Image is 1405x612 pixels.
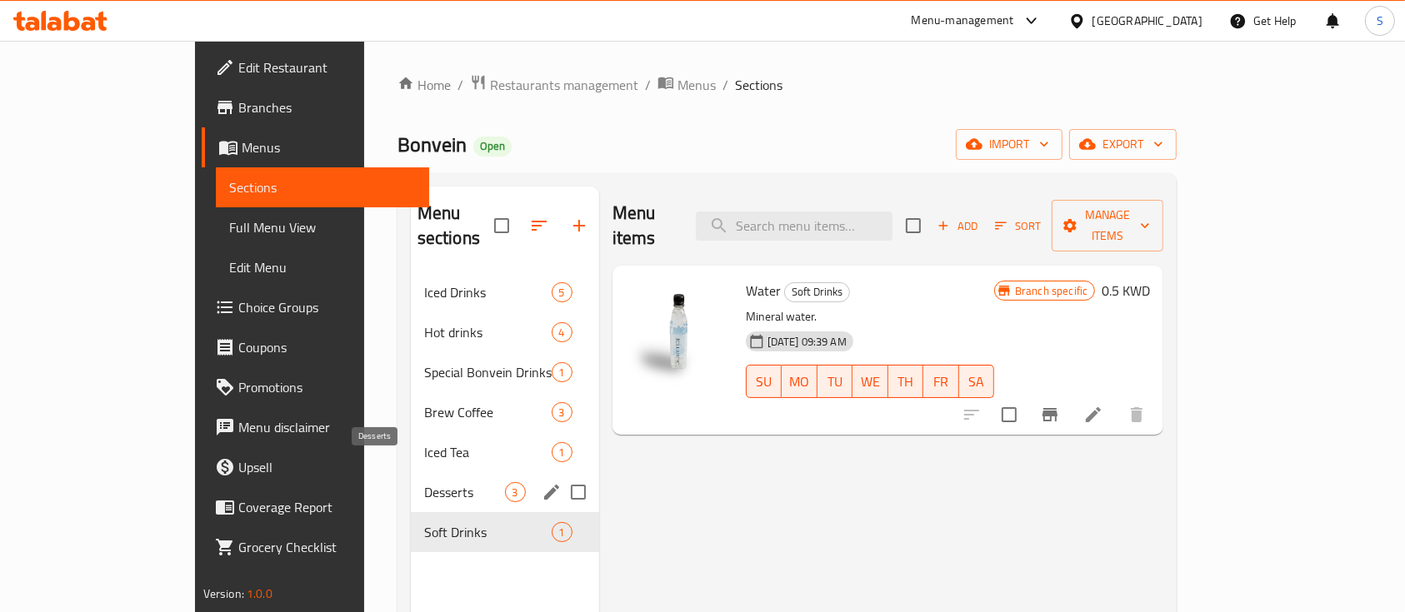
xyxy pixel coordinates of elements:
[969,134,1049,155] span: import
[852,365,888,398] button: WE
[1377,12,1383,30] span: S
[895,370,917,394] span: TH
[552,525,572,540] span: 1
[552,362,572,382] div: items
[1008,283,1094,299] span: Branch specific
[424,522,552,542] span: Soft Drinks
[552,405,572,420] span: 3
[202,87,430,127] a: Branches
[1083,405,1103,425] a: Edit menu item
[1065,205,1150,246] span: Manage items
[788,370,811,394] span: MO
[552,522,572,542] div: items
[645,75,651,95] li: /
[761,334,853,350] span: [DATE] 09:39 AM
[785,282,849,301] span: Soft Drinks
[1102,279,1150,302] h6: 0.5 KWD
[552,402,572,422] div: items
[411,512,599,552] div: Soft Drinks1
[519,206,559,246] span: Sort sections
[216,167,430,207] a: Sections
[552,365,572,381] span: 1
[411,432,599,472] div: Iced Tea1
[984,213,1052,239] span: Sort items
[202,447,430,487] a: Upsell
[552,322,572,342] div: items
[784,282,850,302] div: Soft Drinks
[238,417,417,437] span: Menu disclaimer
[992,397,1027,432] span: Select to update
[457,75,463,95] li: /
[202,527,430,567] a: Grocery Checklist
[424,442,552,462] span: Iced Tea
[229,217,417,237] span: Full Menu View
[896,208,931,243] span: Select section
[1092,12,1202,30] div: [GEOGRAPHIC_DATA]
[824,370,847,394] span: TU
[722,75,728,95] li: /
[411,472,599,512] div: Desserts3edit
[966,370,988,394] span: SA
[242,137,417,157] span: Menus
[470,74,638,96] a: Restaurants management
[202,367,430,407] a: Promotions
[746,365,782,398] button: SU
[1030,395,1070,435] button: Branch-specific-item
[991,213,1045,239] button: Sort
[817,365,853,398] button: TU
[1117,395,1157,435] button: delete
[959,365,995,398] button: SA
[202,487,430,527] a: Coverage Report
[229,257,417,277] span: Edit Menu
[612,201,677,251] h2: Menu items
[1069,129,1177,160] button: export
[1052,200,1163,251] button: Manage items
[229,177,417,197] span: Sections
[473,137,512,157] div: Open
[935,216,980,236] span: Add
[238,377,417,397] span: Promotions
[559,206,599,246] button: Add section
[238,537,417,557] span: Grocery Checklist
[930,370,952,394] span: FR
[411,392,599,432] div: Brew Coffee3
[238,297,417,317] span: Choice Groups
[216,207,430,247] a: Full Menu View
[859,370,882,394] span: WE
[753,370,775,394] span: SU
[657,74,716,96] a: Menus
[506,485,525,500] span: 3
[888,365,924,398] button: TH
[424,402,552,422] span: Brew Coffee
[552,285,572,301] span: 5
[411,272,599,312] div: Iced Drinks5
[552,282,572,302] div: items
[473,139,512,153] span: Open
[735,75,782,95] span: Sections
[552,445,572,460] span: 1
[238,497,417,517] span: Coverage Report
[417,201,494,251] h2: Menu sections
[238,57,417,77] span: Edit Restaurant
[424,322,552,342] span: Hot drinks
[931,213,984,239] button: Add
[956,129,1062,160] button: import
[424,282,552,302] span: Iced Drinks
[424,362,552,382] div: Special Bonvein Drinks
[626,279,732,386] img: Water
[484,208,519,243] span: Select all sections
[552,325,572,341] span: 4
[202,287,430,327] a: Choice Groups
[539,480,564,505] button: edit
[782,365,817,398] button: MO
[216,247,430,287] a: Edit Menu
[696,211,892,241] input: search
[995,216,1041,236] span: Sort
[912,11,1014,31] div: Menu-management
[202,47,430,87] a: Edit Restaurant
